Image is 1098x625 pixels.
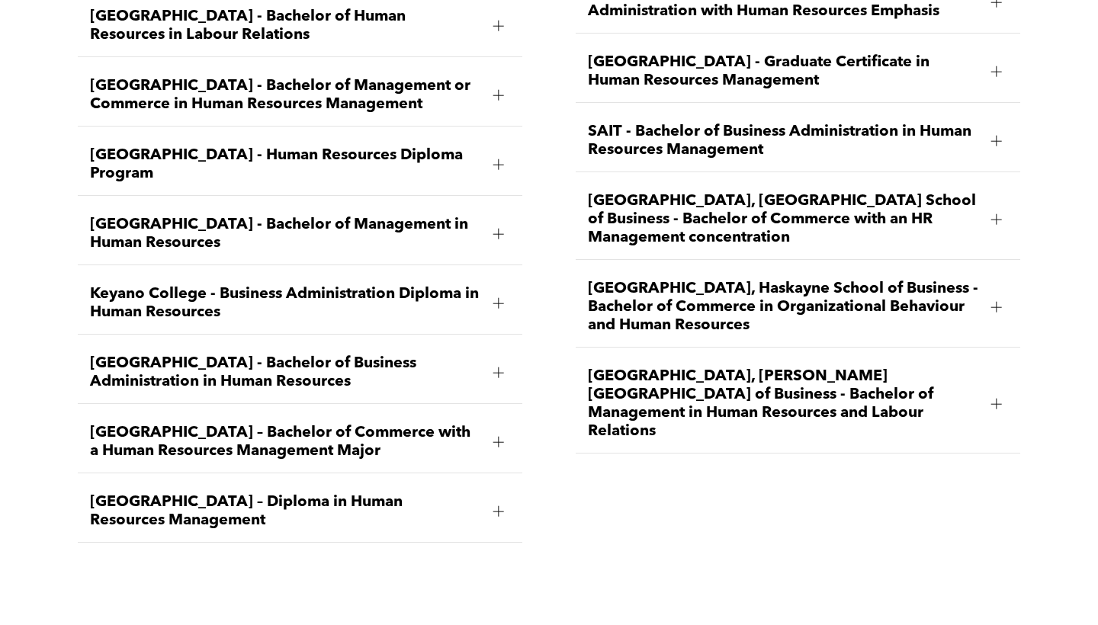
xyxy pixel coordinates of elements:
span: [GEOGRAPHIC_DATA], [GEOGRAPHIC_DATA] School of Business - Bachelor of Commerce with an HR Managem... [588,192,979,247]
span: [GEOGRAPHIC_DATA] - Human Resources Diploma Program [90,146,481,183]
span: [GEOGRAPHIC_DATA] - Bachelor of Management in Human Resources [90,216,481,252]
span: [GEOGRAPHIC_DATA] – Diploma in Human Resources Management [90,493,481,530]
span: Keyano College - Business Administration Diploma in Human Resources [90,285,481,322]
span: [GEOGRAPHIC_DATA] - Bachelor of Management or Commerce in Human Resources Management [90,77,481,114]
span: [GEOGRAPHIC_DATA] - Bachelor of Business Administration in Human Resources [90,354,481,391]
span: [GEOGRAPHIC_DATA] - Bachelor of Human Resources in Labour Relations [90,8,481,44]
span: [GEOGRAPHIC_DATA] - Graduate Certificate in Human Resources Management [588,53,979,90]
span: [GEOGRAPHIC_DATA] – Bachelor of Commerce with a Human Resources Management Major [90,424,481,460]
span: [GEOGRAPHIC_DATA], [PERSON_NAME][GEOGRAPHIC_DATA] of Business - Bachelor of Management in Human R... [588,367,979,441]
span: SAIT - Bachelor of Business Administration in Human Resources Management [588,123,979,159]
span: [GEOGRAPHIC_DATA], Haskayne School of Business - Bachelor of Commerce in Organizational Behaviour... [588,280,979,335]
